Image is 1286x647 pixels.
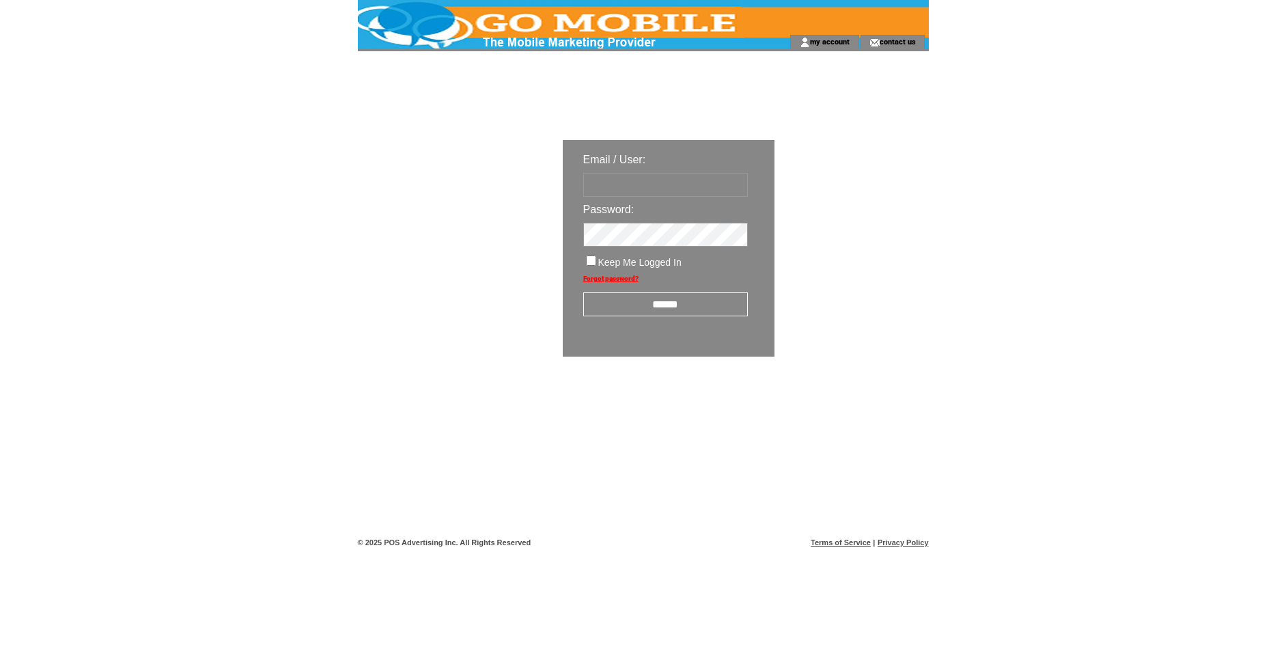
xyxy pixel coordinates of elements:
a: Forgot password? [583,275,639,282]
span: © 2025 POS Advertising Inc. All Rights Reserved [358,538,531,547]
span: | [873,538,875,547]
img: account_icon.gif [800,37,810,48]
span: Password: [583,204,634,215]
img: contact_us_icon.gif [869,37,880,48]
img: transparent.png [814,391,882,408]
a: Terms of Service [811,538,871,547]
a: Privacy Policy [878,538,929,547]
a: contact us [880,37,916,46]
span: Keep Me Logged In [598,257,682,268]
span: Email / User: [583,154,646,165]
a: my account [810,37,850,46]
